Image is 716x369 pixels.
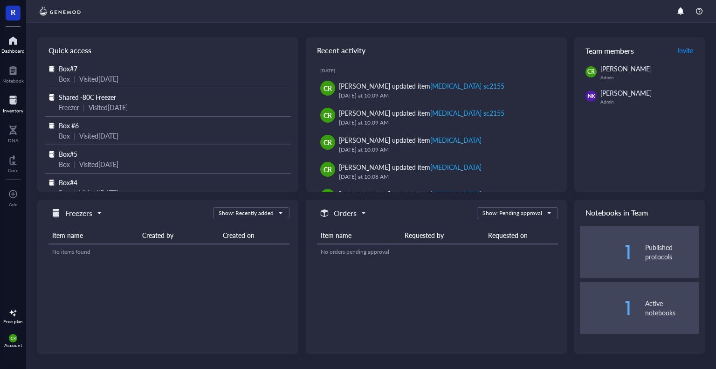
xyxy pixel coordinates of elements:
div: Add [9,202,18,207]
span: Box#4 [59,178,77,187]
th: Created by [138,227,219,244]
span: CR [324,137,332,147]
span: [PERSON_NAME] [600,64,652,73]
span: Box#5 [59,149,77,159]
a: DNA [8,123,19,143]
th: Item name [48,227,138,244]
div: Recent activity [306,37,567,63]
div: 1 [580,244,634,259]
div: Freezer [59,102,79,112]
div: [DATE] at 10:08 AM [339,172,552,181]
span: CR [587,68,595,76]
a: Notebook [2,63,24,84]
h5: Freezers [65,208,92,219]
a: CR[PERSON_NAME] updated item[MEDICAL_DATA] sc2155[DATE] at 10:09 AM [313,104,559,131]
div: [MEDICAL_DATA] [430,162,482,172]
div: [PERSON_NAME] updated item [339,135,482,145]
div: Visited [DATE] [79,159,118,169]
div: [MEDICAL_DATA] sc2155 [430,108,504,118]
div: Box [59,131,70,141]
div: Notebooks in Team [574,200,705,226]
div: | [74,131,76,141]
div: Visited [DATE] [89,102,128,112]
div: Active notebooks [645,299,699,317]
div: | [74,188,76,198]
span: Invite [677,46,693,55]
span: R [11,6,15,18]
span: CR [324,110,332,120]
img: genemod-logo [37,6,83,17]
div: | [74,159,76,169]
div: Visited [DATE] [79,188,118,198]
span: Box #6 [59,121,79,130]
a: CR[PERSON_NAME] updated item[MEDICAL_DATA][DATE] at 10:08 AM [313,158,559,185]
div: Admin [600,75,699,80]
span: [PERSON_NAME] [600,88,652,97]
div: | [74,74,76,84]
div: [MEDICAL_DATA] [430,135,482,145]
div: Published protocols [645,243,699,261]
div: [DATE] at 10:09 AM [339,91,552,100]
span: CR [324,83,332,93]
div: Visited [DATE] [79,74,118,84]
div: Dashboard [1,48,25,54]
div: No orders pending approval [321,248,554,256]
div: Quick access [37,37,298,63]
span: NK [587,92,595,100]
div: Core [8,167,18,173]
div: Inventory [3,108,23,113]
div: Notebook [2,78,24,84]
button: Invite [677,43,694,58]
div: Box [59,74,70,84]
th: Requested on [484,227,558,244]
div: Account [4,342,22,348]
th: Item name [317,227,401,244]
a: CR[PERSON_NAME] updated item[MEDICAL_DATA] sc2155[DATE] at 10:09 AM [313,77,559,104]
div: Box [59,159,70,169]
span: Shared -80C Freezer [59,92,116,102]
div: Team members [574,37,705,63]
div: [PERSON_NAME] updated item [339,108,504,118]
th: Requested by [401,227,485,244]
h5: Orders [334,208,357,219]
div: 1 [580,300,634,315]
a: Dashboard [1,33,25,54]
div: Show: Pending approval [482,209,542,217]
div: Show: Recently added [219,209,274,217]
div: No items found [52,248,286,256]
div: Free plan [3,319,23,324]
div: [PERSON_NAME] updated item [339,162,482,172]
div: Admin [600,99,699,104]
div: DNA [8,138,19,143]
div: | [83,102,85,112]
th: Created on [219,227,289,244]
div: [DATE] [320,68,559,73]
a: Core [8,153,18,173]
div: [DATE] at 10:09 AM [339,145,552,154]
a: CR[PERSON_NAME] updated item[MEDICAL_DATA][DATE] at 10:09 AM [313,131,559,158]
a: Inventory [3,93,23,113]
div: [PERSON_NAME] updated item [339,81,504,91]
span: CR [11,336,15,340]
div: [DATE] at 10:09 AM [339,118,552,127]
div: Visited [DATE] [79,131,118,141]
span: CR [324,164,332,174]
div: Box [59,188,70,198]
span: Box#7 [59,64,77,73]
div: [MEDICAL_DATA] sc2155 [430,81,504,91]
